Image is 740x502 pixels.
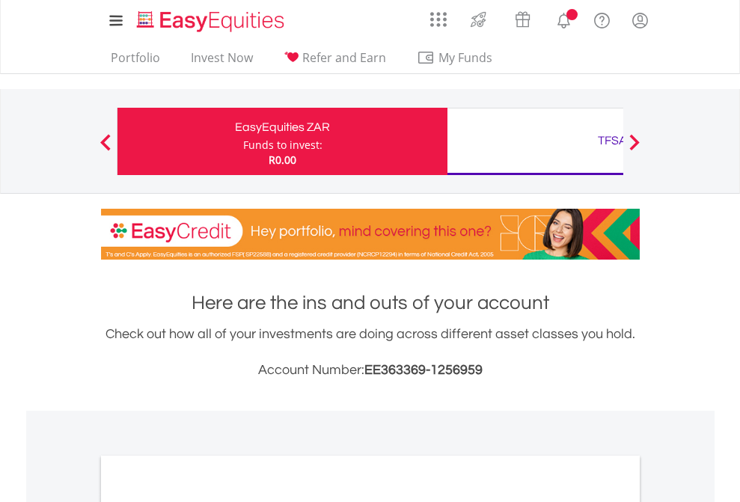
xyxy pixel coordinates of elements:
a: Notifications [545,4,583,34]
img: EasyCredit Promotion Banner [101,209,640,260]
img: vouchers-v2.svg [510,7,535,31]
h3: Account Number: [101,360,640,381]
a: Vouchers [501,4,545,31]
a: Invest Now [185,50,259,73]
img: EasyEquities_Logo.png [134,9,290,34]
span: Refer and Earn [302,49,386,66]
div: EasyEquities ZAR [126,117,438,138]
a: Refer and Earn [278,50,392,73]
span: EE363369-1256959 [364,363,483,377]
img: grid-menu-icon.svg [430,11,447,28]
span: R0.00 [269,153,296,167]
div: Check out how all of your investments are doing across different asset classes you hold. [101,324,640,381]
a: Home page [131,4,290,34]
a: FAQ's and Support [583,4,621,34]
div: Funds to invest: [243,138,322,153]
a: Portfolio [105,50,166,73]
button: Previous [91,141,120,156]
span: My Funds [417,48,515,67]
button: Next [620,141,649,156]
a: AppsGrid [421,4,456,28]
a: My Profile [621,4,659,37]
img: thrive-v2.svg [466,7,491,31]
h1: Here are the ins and outs of your account [101,290,640,316]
